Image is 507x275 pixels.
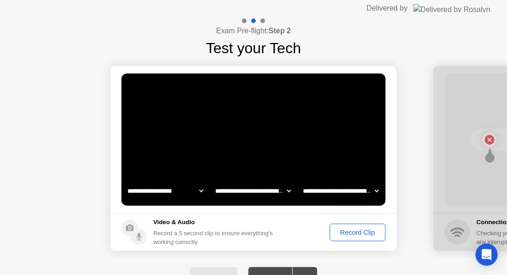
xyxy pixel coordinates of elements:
h5: Video & Audio [153,218,277,227]
img: Delivered by Rosalyn [413,4,490,12]
div: Record Clip [333,229,382,236]
button: Record Clip [330,224,386,241]
select: Available speakers [214,182,293,200]
h4: Exam Pre-flight: [216,25,291,37]
div: . . . [284,84,295,95]
select: Available microphones [302,182,380,200]
div: Record a 5 second clip to ensure everything’s working correctly [153,229,277,246]
div: Open Intercom Messenger [476,244,498,266]
h1: Test your Tech [206,37,301,59]
div: ! [277,84,288,95]
select: Available cameras [126,182,205,200]
div: Delivered by [367,3,408,14]
b: Step 2 [269,27,291,35]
